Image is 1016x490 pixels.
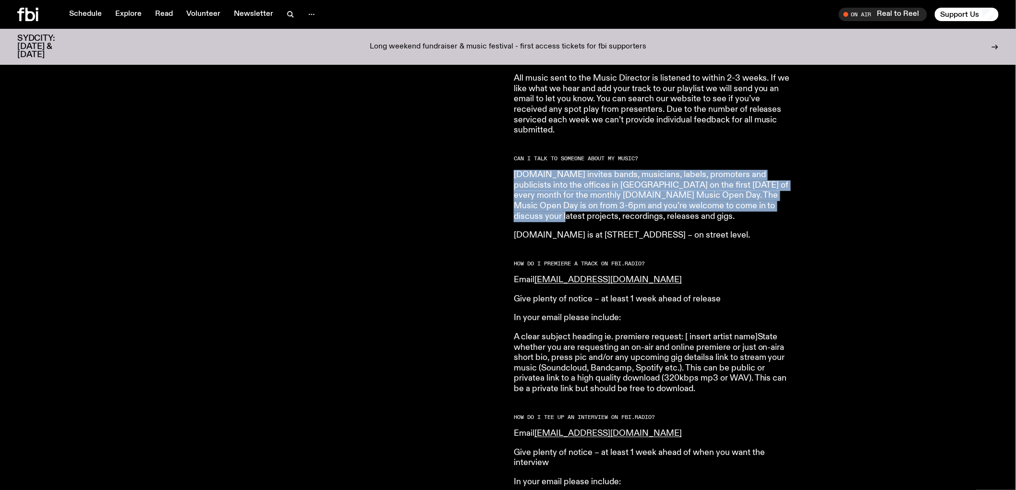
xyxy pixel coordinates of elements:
h2: HOW DO I TEE UP AN INTERVIEW ON FB i. RADIO? [514,415,790,420]
p: In your email please include: [514,313,790,323]
p: [DOMAIN_NAME] is at [STREET_ADDRESS] – on street level. [514,230,790,241]
button: On AirReal to Reel [839,8,927,21]
a: Read [149,8,179,21]
p: Email [514,429,790,439]
h2: CAN I TALK TO SOMEONE ABOUT MY MUSIC? [514,156,790,161]
h2: HOW DO I PREMIERE A TRACK ON FB i. RADIO? [514,261,790,266]
a: Explore [109,8,147,21]
a: [EMAIL_ADDRESS][DOMAIN_NAME] [534,275,682,284]
p: Email [514,275,790,286]
a: Schedule [63,8,108,21]
a: Volunteer [181,8,226,21]
a: Newsletter [228,8,279,21]
p: In your email please include: [514,477,790,488]
h3: SYDCITY: [DATE] & [DATE] [17,35,79,59]
a: [EMAIL_ADDRESS][DOMAIN_NAME] [534,429,682,438]
p: A clear subject heading ie. premiere request: [ insert artist name]State whether you are requesti... [514,332,790,394]
p: Give plenty of notice – at least 1 week ahead of when you want the interview [514,448,790,468]
button: Support Us [935,8,999,21]
span: Support Us [941,10,980,19]
p: [DOMAIN_NAME] invites bands, musicians, labels, promoters and publicists into the offices in [GEO... [514,170,790,222]
p: Give plenty of notice – at least 1 week ahead of release [514,294,790,305]
p: All music sent to the Music Director is listened to within 2-3 weeks. If we like what we hear and... [514,73,790,136]
p: Long weekend fundraiser & music festival - first access tickets for fbi supporters [370,43,646,51]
